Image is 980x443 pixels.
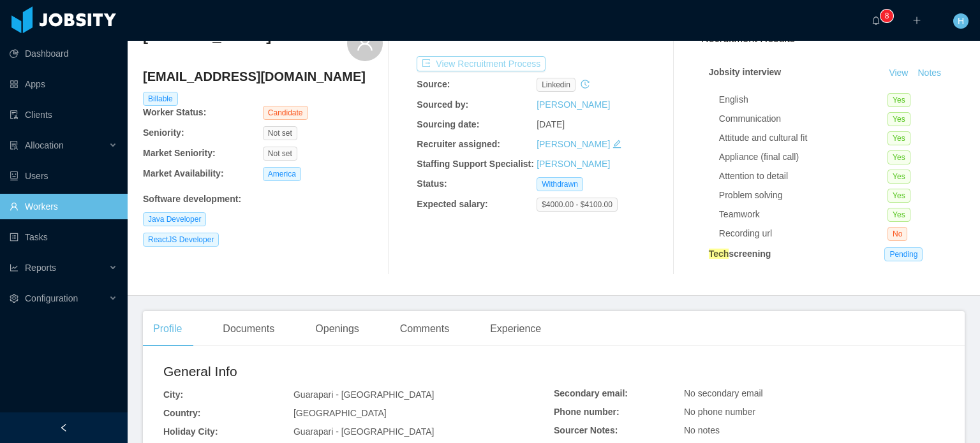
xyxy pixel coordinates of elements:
span: [GEOGRAPHIC_DATA] [293,408,387,418]
i: icon: history [581,80,590,89]
span: Billable [143,92,178,106]
a: icon: exportView Recruitment Process [417,59,546,69]
b: Secondary email: [554,388,628,398]
i: icon: solution [10,141,19,150]
span: Withdrawn [537,177,583,191]
sup: 8 [880,10,893,22]
a: View [884,68,912,78]
div: Teamwork [719,208,887,221]
b: Status: [417,178,447,189]
div: Openings [305,311,369,347]
div: Comments [390,311,459,347]
span: $4000.00 - $4100.00 [537,198,618,212]
span: Allocation [25,140,64,150]
span: Pending [884,247,923,261]
a: [PERSON_NAME] [537,99,610,110]
b: Holiday City: [163,426,218,437]
i: icon: plus [912,16,921,25]
div: Profile [143,311,192,347]
span: No secondary email [684,388,763,398]
span: Configuration [25,293,78,303]
a: icon: robotUsers [10,163,117,189]
span: linkedin [537,78,575,92]
i: icon: edit [612,140,621,149]
div: Appliance (final call) [719,150,887,164]
span: No phone number [684,407,755,417]
div: Documents [212,311,285,347]
span: H [958,13,964,29]
strong: Jobsity interview [709,67,782,77]
a: icon: profileTasks [10,224,117,250]
span: No notes [684,425,720,435]
a: icon: appstoreApps [10,71,117,97]
span: America [263,167,301,181]
b: City: [163,389,183,400]
span: Reports [25,263,56,273]
i: icon: bell [872,16,880,25]
span: Yes [887,189,910,203]
button: icon: exportView Recruitment Process [417,56,546,71]
span: [DATE] [537,119,565,129]
ah_el_jm_1757639839554: Tech [709,249,729,259]
b: Seniority: [143,127,184,138]
b: Software development : [143,194,241,204]
b: Phone number: [554,407,620,417]
div: English [719,93,887,106]
div: Experience [480,311,551,347]
b: Recruiter assigned: [417,139,500,149]
span: Yes [887,112,910,126]
b: Sourcing date: [417,119,479,129]
span: Guarapari - [GEOGRAPHIC_DATA] [293,426,434,437]
a: icon: auditClients [10,102,117,127]
span: Not set [263,126,297,140]
span: Yes [887,170,910,184]
a: [PERSON_NAME] [537,159,610,169]
div: Communication [719,112,887,126]
b: Sourced by: [417,99,468,110]
div: Problem solving [719,189,887,202]
button: Notes [912,66,946,81]
span: Java Developer [143,212,206,226]
p: 8 [885,10,889,22]
span: Yes [887,208,910,222]
span: Not set [263,147,297,161]
b: Source: [417,79,450,89]
b: Worker Status: [143,107,206,117]
i: icon: line-chart [10,263,19,272]
span: ReactJS Developer [143,233,219,247]
h2: General Info [163,361,554,382]
strong: screening [709,249,771,259]
span: Yes [887,93,910,107]
b: Country: [163,408,200,418]
div: Recording url [719,227,887,240]
h4: [EMAIL_ADDRESS][DOMAIN_NAME] [143,68,383,85]
i: icon: setting [10,294,19,303]
span: Yes [887,150,910,164]
div: Attention to detail [719,170,887,183]
b: Market Availability: [143,168,224,178]
a: icon: pie-chartDashboard [10,41,117,66]
b: Staffing Support Specialist: [417,159,534,169]
span: Guarapari - [GEOGRAPHIC_DATA] [293,389,434,400]
div: Attitude and cultural fit [719,131,887,145]
i: icon: user [356,34,374,52]
span: Candidate [263,106,308,120]
span: Yes [887,131,910,145]
b: Market Seniority: [143,148,216,158]
b: Expected salary: [417,199,487,209]
a: [PERSON_NAME] [537,139,610,149]
a: icon: userWorkers [10,194,117,219]
span: No [887,227,907,241]
b: Sourcer Notes: [554,425,618,435]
